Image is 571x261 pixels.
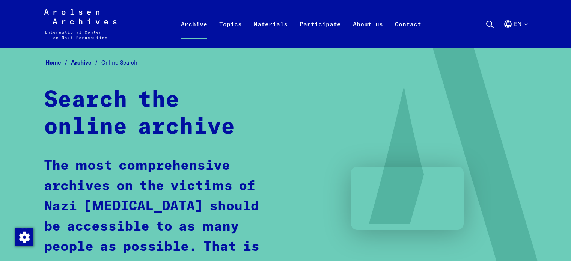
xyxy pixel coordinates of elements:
a: Archive [175,18,213,48]
a: Materials [248,18,294,48]
nav: Primary [175,9,427,39]
span: Online Search [101,59,137,66]
a: Topics [213,18,248,48]
button: English, language selection [503,20,527,47]
a: Contact [389,18,427,48]
nav: Breadcrumb [44,57,527,69]
a: Participate [294,18,347,48]
a: About us [347,18,389,48]
img: Change consent [15,228,33,246]
strong: Search the online archive [44,89,235,139]
a: Archive [71,59,101,66]
a: Home [45,59,71,66]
